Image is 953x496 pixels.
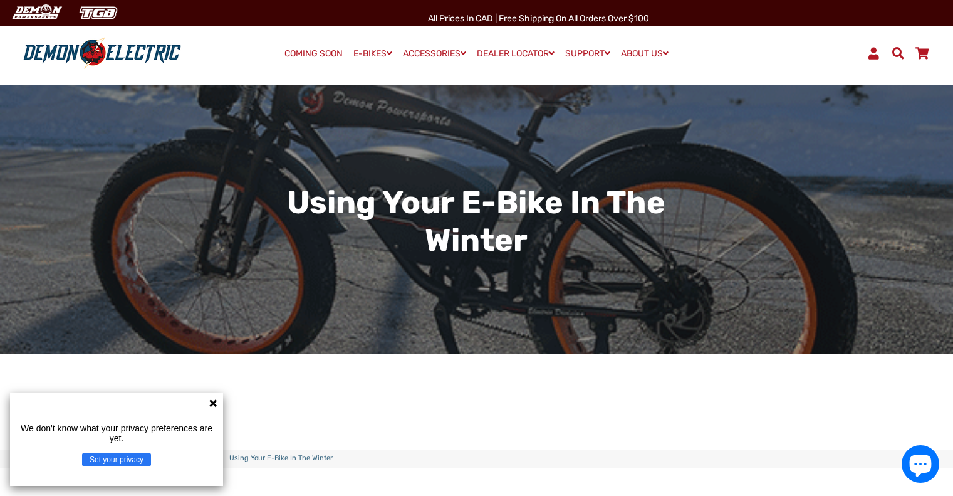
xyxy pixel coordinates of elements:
h2: Using Your E-Bike in the Winter [252,184,701,259]
a: ABOUT US [617,45,673,63]
img: Demon Electric logo [19,37,185,70]
a: COMING SOON [280,45,347,63]
img: Demon Electric [6,3,66,23]
a: DEALER LOCATOR [472,45,559,63]
a: SUPPORT [561,45,615,63]
span: Using Your E-Bike in the Winter [229,453,333,464]
a: E-BIKES [349,45,397,63]
inbox-online-store-chat: Shopify online store chat [898,445,943,486]
img: TGB Canada [73,3,124,23]
a: ACCESSORIES [398,45,471,63]
span: All Prices in CAD | Free shipping on all orders over $100 [428,13,649,24]
button: Set your privacy [82,453,151,466]
p: We don't know what your privacy preferences are yet. [15,423,218,443]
